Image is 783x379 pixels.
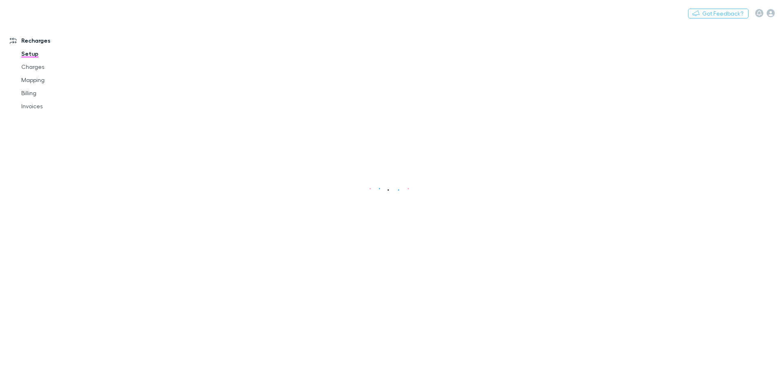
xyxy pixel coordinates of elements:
[13,73,111,87] a: Mapping
[13,47,111,60] a: Setup
[2,34,111,47] a: Recharges
[13,87,111,100] a: Billing
[688,9,749,18] button: Got Feedback?
[13,60,111,73] a: Charges
[13,100,111,113] a: Invoices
